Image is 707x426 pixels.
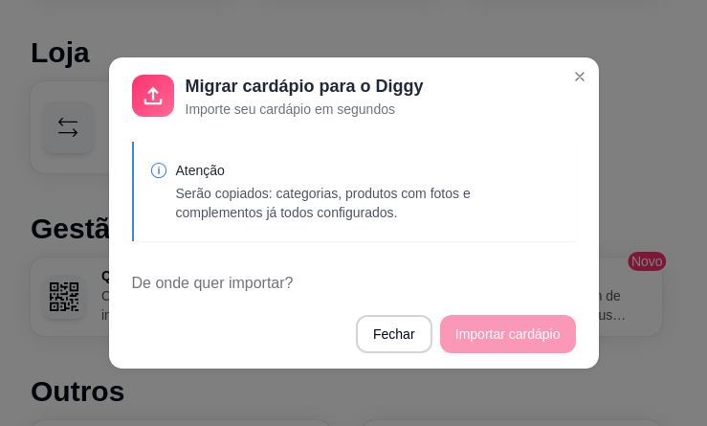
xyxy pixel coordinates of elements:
button: Close [564,61,595,92]
p: Serão copiados: categorias, produtos com fotos e complementos já todos configurados. [176,184,561,222]
span: De onde quer importar? [132,272,576,295]
button: Fechar [356,315,432,353]
p: Migrar cardápio para o Diggy [186,73,424,100]
p: Atenção [176,161,561,180]
p: Importe seu cardápio em segundos [186,100,424,119]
